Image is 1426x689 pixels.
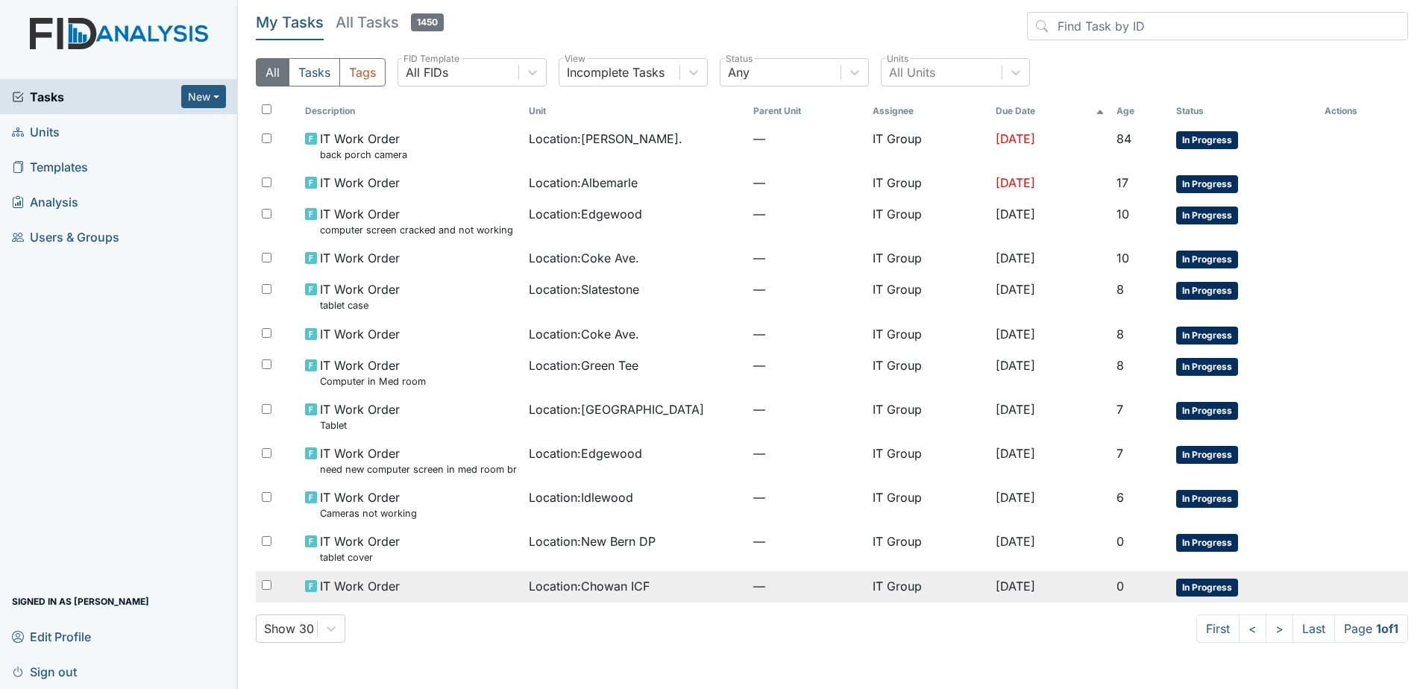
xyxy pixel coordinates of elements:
[12,225,119,248] span: Users & Groups
[753,444,861,462] span: —
[299,98,524,124] th: Toggle SortBy
[12,88,181,106] a: Tasks
[1196,614,1408,643] nav: task-pagination
[1116,207,1129,221] span: 10
[747,98,867,124] th: Toggle SortBy
[1319,98,1393,124] th: Actions
[867,350,989,394] td: IT Group
[1176,579,1238,597] span: In Progress
[1176,358,1238,376] span: In Progress
[1116,175,1128,190] span: 17
[867,482,989,526] td: IT Group
[320,444,518,476] span: IT Work Order need new computer screen in med room broken dont work
[320,418,400,432] small: Tablet
[320,223,518,237] small: computer screen cracked and not working need new one
[996,446,1035,461] span: [DATE]
[867,168,989,199] td: IT Group
[320,550,400,564] small: tablet cover
[753,325,861,343] span: —
[996,175,1035,190] span: [DATE]
[753,205,861,223] span: —
[256,58,289,86] button: All
[1116,446,1123,461] span: 7
[996,282,1035,297] span: [DATE]
[320,249,400,267] span: IT Work Order
[411,13,444,31] span: 1450
[1116,282,1124,297] span: 8
[1111,98,1170,124] th: Toggle SortBy
[339,58,386,86] button: Tags
[181,85,226,108] button: New
[529,400,704,418] span: Location : [GEOGRAPHIC_DATA]
[320,298,400,312] small: tablet case
[320,488,417,520] span: IT Work Order Cameras not working
[1176,282,1238,300] span: In Progress
[320,532,400,564] span: IT Work Order tablet cover
[1176,490,1238,508] span: In Progress
[529,130,682,148] span: Location : [PERSON_NAME].
[867,124,989,168] td: IT Group
[1116,327,1124,342] span: 8
[529,249,639,267] span: Location : Coke Ave.
[320,325,400,343] span: IT Work Order
[1292,614,1335,643] a: Last
[529,205,642,223] span: Location : Edgewood
[753,488,861,506] span: —
[320,280,400,312] span: IT Work Order tablet case
[728,63,750,81] div: Any
[996,251,1035,265] span: [DATE]
[529,174,638,192] span: Location : Albemarle
[996,402,1035,417] span: [DATE]
[867,319,989,350] td: IT Group
[12,190,78,213] span: Analysis
[1116,131,1131,146] span: 84
[996,207,1035,221] span: [DATE]
[996,579,1035,594] span: [DATE]
[996,490,1035,505] span: [DATE]
[867,571,989,603] td: IT Group
[12,155,88,178] span: Templates
[1176,251,1238,268] span: In Progress
[12,660,77,683] span: Sign out
[1027,12,1408,40] input: Find Task by ID
[996,131,1035,146] span: [DATE]
[256,12,324,33] h5: My Tasks
[320,174,400,192] span: IT Work Order
[12,625,91,648] span: Edit Profile
[320,148,407,162] small: back porch camera
[1376,621,1398,636] strong: 1 of 1
[529,444,642,462] span: Location : Edgewood
[523,98,747,124] th: Toggle SortBy
[320,506,417,520] small: Cameras not working
[1116,579,1124,594] span: 0
[320,462,518,476] small: need new computer screen in med room broken dont work
[1170,98,1318,124] th: Toggle SortBy
[996,534,1035,549] span: [DATE]
[320,400,400,432] span: IT Work Order Tablet
[996,327,1035,342] span: [DATE]
[529,356,638,374] span: Location : Green Tee
[264,620,314,638] div: Show 30
[320,205,518,237] span: IT Work Order computer screen cracked and not working need new one
[1116,251,1129,265] span: 10
[289,58,340,86] button: Tasks
[753,532,861,550] span: —
[867,438,989,482] td: IT Group
[996,358,1035,373] span: [DATE]
[529,532,656,550] span: Location : New Bern DP
[1116,402,1123,417] span: 7
[753,174,861,192] span: —
[753,400,861,418] span: —
[1116,534,1124,549] span: 0
[753,577,861,595] span: —
[1176,207,1238,224] span: In Progress
[867,98,989,124] th: Assignee
[1176,446,1238,464] span: In Progress
[753,280,861,298] span: —
[1176,175,1238,193] span: In Progress
[1116,358,1124,373] span: 8
[1239,614,1266,643] a: <
[12,590,149,613] span: Signed in as [PERSON_NAME]
[12,120,60,143] span: Units
[1176,131,1238,149] span: In Progress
